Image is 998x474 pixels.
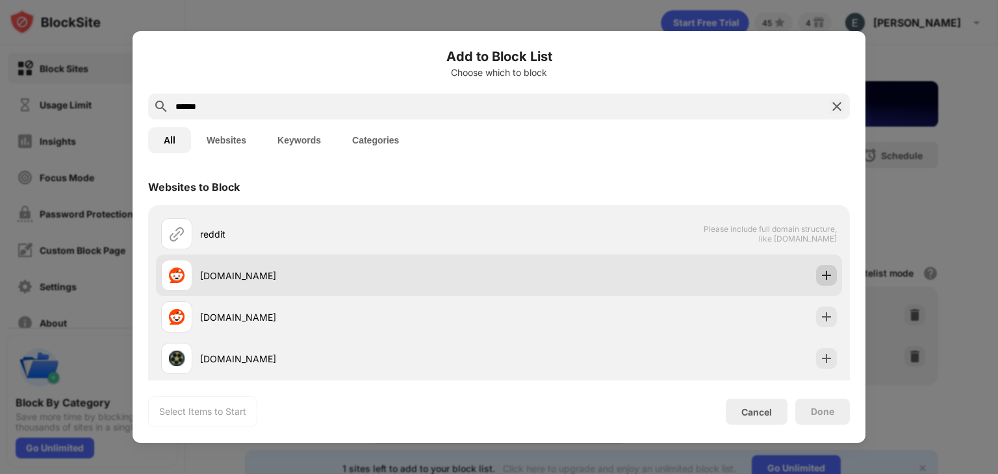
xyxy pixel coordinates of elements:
[200,352,499,366] div: [DOMAIN_NAME]
[148,47,850,66] h6: Add to Block List
[153,99,169,114] img: search.svg
[200,310,499,324] div: [DOMAIN_NAME]
[200,269,499,282] div: [DOMAIN_NAME]
[703,224,837,243] span: Please include full domain structure, like [DOMAIN_NAME]
[200,227,499,241] div: reddit
[829,99,845,114] img: search-close
[169,268,185,283] img: favicons
[741,406,772,418] div: Cancel
[148,68,850,78] div: Choose which to block
[811,406,834,417] div: Done
[159,405,246,418] div: Select Items to Start
[169,309,185,325] img: favicons
[148,181,240,193] div: Websites to Block
[337,127,415,153] button: Categories
[169,351,185,366] img: favicons
[169,226,185,242] img: url.svg
[262,127,337,153] button: Keywords
[191,127,262,153] button: Websites
[148,127,191,153] button: All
